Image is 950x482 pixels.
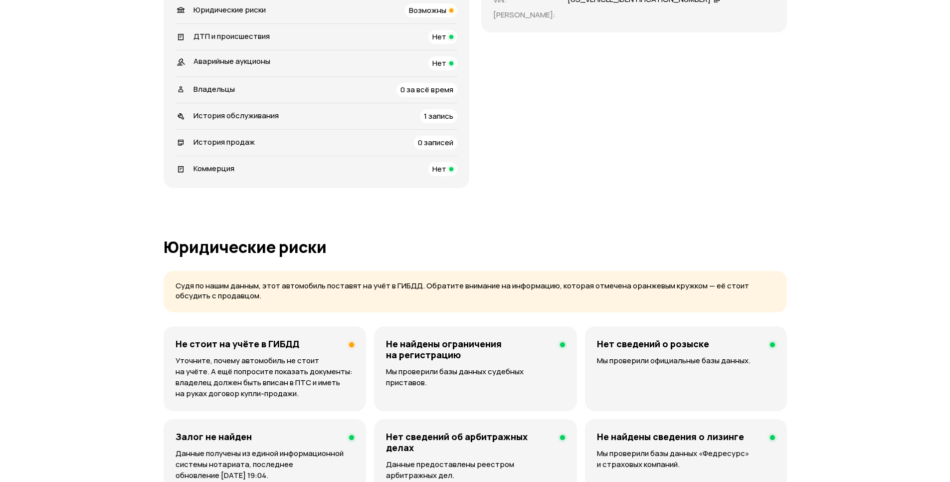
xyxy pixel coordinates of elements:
[409,5,446,15] span: Возможны
[193,137,255,147] span: История продаж
[386,431,552,453] h4: Нет сведений об арбитражных делах
[176,338,299,349] h4: Не стоит на учёте в ГИБДД
[386,459,565,481] p: Данные предоставлены реестром арбитражных дел.
[386,366,565,388] p: Мы проверили базы данных судебных приставов.
[418,137,453,148] span: 0 записей
[597,431,744,442] h4: Не найдены сведения о лизинге
[432,58,446,68] span: Нет
[400,84,453,95] span: 0 за всё время
[164,238,787,256] h1: Юридические риски
[597,338,709,349] h4: Нет сведений о розыске
[176,448,355,481] p: Данные получены из единой информационной системы нотариата, последнее обновление [DATE] 19:04.
[424,111,453,121] span: 1 запись
[176,431,252,442] h4: Залог не найден
[176,281,775,301] p: Судя по нашим данным, этот автомобиль поставят на учёт в ГИБДД. Обратите внимание на информацию, ...
[193,163,234,174] span: Коммерция
[193,4,266,15] span: Юридические риски
[386,338,552,360] h4: Не найдены ограничения на регистрацию
[597,355,775,366] p: Мы проверили официальные базы данных.
[597,448,775,470] p: Мы проверили базы данных «Федресурс» и страховых компаний.
[432,164,446,174] span: Нет
[193,31,270,41] span: ДТП и происшествия
[432,31,446,42] span: Нет
[176,355,355,399] p: Уточните, почему автомобиль не стоит на учёте. А ещё попросите показать документы: владелец долже...
[193,56,270,66] span: Аварийные аукционы
[193,110,279,121] span: История обслуживания
[193,84,235,94] span: Владельцы
[493,9,556,20] p: [PERSON_NAME] :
